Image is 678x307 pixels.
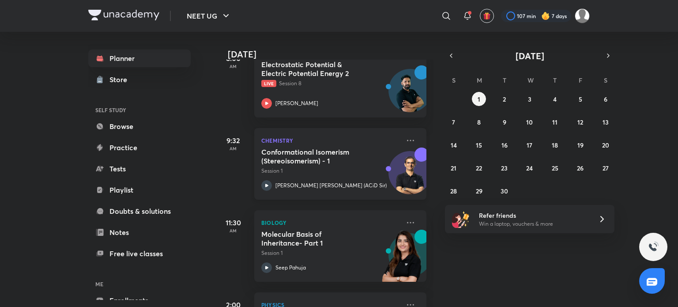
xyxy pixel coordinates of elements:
a: Store [88,71,191,88]
button: avatar [480,9,494,23]
abbr: September 12, 2025 [577,118,583,126]
abbr: Saturday [604,76,607,84]
img: unacademy [378,230,426,291]
abbr: September 19, 2025 [577,141,584,149]
p: [PERSON_NAME] [275,99,318,107]
div: Store [109,74,132,85]
button: September 12, 2025 [573,115,588,129]
button: September 2, 2025 [497,92,512,106]
a: Playlist [88,181,191,199]
abbr: September 28, 2025 [450,187,457,195]
abbr: September 26, 2025 [577,164,584,172]
abbr: September 25, 2025 [552,164,558,172]
p: Biology [261,217,400,228]
button: September 7, 2025 [447,115,461,129]
img: streak [541,11,550,20]
abbr: September 5, 2025 [579,95,582,103]
button: September 19, 2025 [573,138,588,152]
button: September 4, 2025 [548,92,562,106]
a: Tests [88,160,191,178]
a: Planner [88,49,191,67]
p: Session 8 [261,80,400,87]
h5: Electrostatic Potential & Electric Potential Energy 2 [261,60,371,78]
p: AM [215,64,251,69]
h5: Molecular Basis of Inheritance- Part 1 [261,230,371,247]
a: Practice [88,139,191,156]
button: September 10, 2025 [523,115,537,129]
abbr: September 17, 2025 [527,141,532,149]
abbr: Thursday [553,76,557,84]
button: September 24, 2025 [523,161,537,175]
button: September 20, 2025 [599,138,613,152]
abbr: September 3, 2025 [528,95,531,103]
abbr: September 7, 2025 [452,118,455,126]
abbr: September 11, 2025 [552,118,557,126]
button: September 16, 2025 [497,138,512,152]
button: September 18, 2025 [548,138,562,152]
abbr: Wednesday [527,76,534,84]
button: September 17, 2025 [523,138,537,152]
button: September 21, 2025 [447,161,461,175]
p: Chemistry [261,135,400,146]
h4: [DATE] [228,49,435,60]
img: Avatar [389,156,431,198]
img: avatar [483,12,491,20]
abbr: September 29, 2025 [476,187,482,195]
h6: ME [88,277,191,292]
abbr: September 22, 2025 [476,164,482,172]
abbr: September 30, 2025 [501,187,508,195]
abbr: September 27, 2025 [603,164,609,172]
abbr: September 8, 2025 [477,118,481,126]
button: September 29, 2025 [472,184,486,198]
abbr: September 4, 2025 [553,95,557,103]
button: September 30, 2025 [497,184,512,198]
button: [DATE] [457,49,602,62]
button: September 3, 2025 [523,92,537,106]
img: ttu [648,242,659,252]
button: September 22, 2025 [472,161,486,175]
abbr: September 24, 2025 [526,164,533,172]
p: [PERSON_NAME] [PERSON_NAME] (ACiD Sir) [275,182,387,190]
img: Company Logo [88,10,159,20]
a: Browse [88,117,191,135]
abbr: September 16, 2025 [501,141,508,149]
abbr: Tuesday [503,76,506,84]
img: referral [452,210,470,228]
button: September 26, 2025 [573,161,588,175]
abbr: September 13, 2025 [603,118,609,126]
abbr: September 1, 2025 [478,95,480,103]
h5: 11:30 [215,217,251,228]
abbr: September 20, 2025 [602,141,609,149]
a: Free live classes [88,245,191,262]
abbr: September 15, 2025 [476,141,482,149]
button: September 14, 2025 [447,138,461,152]
h5: Conformational Isomerism (Stereoisomerism) - 1 [261,148,371,165]
h6: SELF STUDY [88,102,191,117]
abbr: September 21, 2025 [451,164,456,172]
abbr: September 2, 2025 [503,95,506,103]
span: [DATE] [516,50,544,62]
abbr: September 23, 2025 [501,164,508,172]
button: September 15, 2025 [472,138,486,152]
abbr: September 14, 2025 [451,141,457,149]
button: September 9, 2025 [497,115,512,129]
button: September 23, 2025 [497,161,512,175]
abbr: Sunday [452,76,456,84]
a: Notes [88,224,191,241]
abbr: September 18, 2025 [552,141,558,149]
p: AM [215,146,251,151]
h5: 9:32 [215,135,251,146]
button: NEET UG [181,7,237,25]
p: Win a laptop, vouchers & more [479,220,588,228]
a: Company Logo [88,10,159,23]
abbr: Friday [579,76,582,84]
a: Doubts & solutions [88,202,191,220]
p: Session 1 [261,167,400,175]
button: September 8, 2025 [472,115,486,129]
button: September 1, 2025 [472,92,486,106]
p: AM [215,228,251,233]
button: September 5, 2025 [573,92,588,106]
img: Avatar [389,74,431,116]
button: September 6, 2025 [599,92,613,106]
abbr: September 10, 2025 [526,118,533,126]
